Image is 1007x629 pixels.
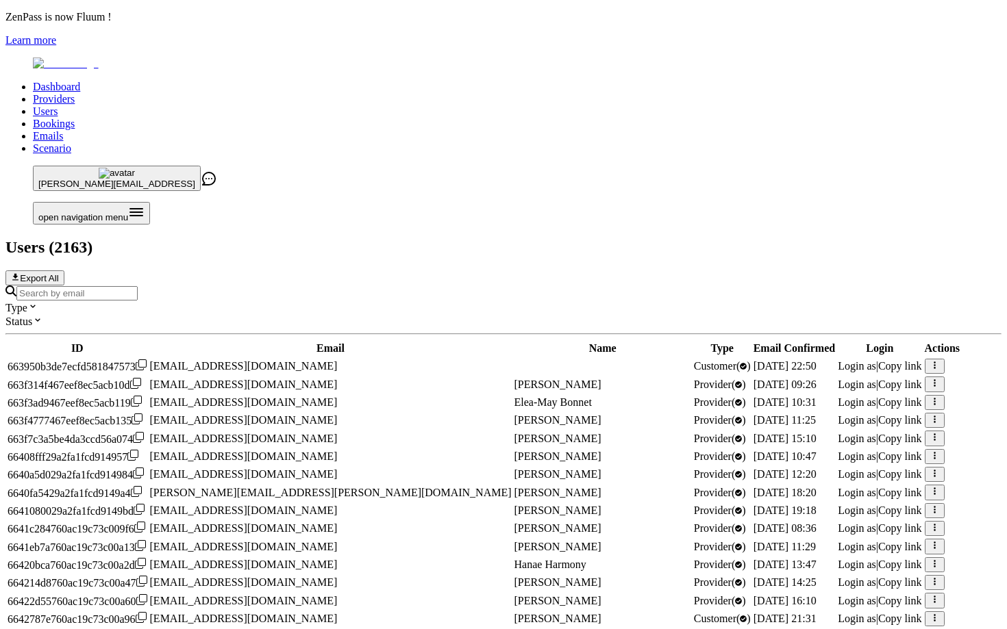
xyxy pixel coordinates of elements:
span: Login as [838,396,876,408]
span: Copy link [878,504,922,516]
span: [EMAIL_ADDRESS][DOMAIN_NAME] [150,522,338,534]
div: Click to copy [8,486,147,500]
div: Click to copy [8,594,147,608]
span: [PERSON_NAME] [514,487,601,498]
img: avatar [99,168,135,179]
div: Type [5,300,1002,314]
span: [EMAIL_ADDRESS][DOMAIN_NAME] [150,468,338,480]
div: Click to copy [8,522,147,535]
span: [EMAIL_ADDRESS][DOMAIN_NAME] [150,613,338,624]
span: validated [694,595,746,606]
div: Click to copy [8,558,147,572]
span: [DATE] 10:47 [754,450,817,462]
span: [PERSON_NAME] [514,613,601,624]
button: avatar[PERSON_NAME][EMAIL_ADDRESS] [33,166,201,191]
span: validated [694,613,751,624]
div: | [838,414,921,426]
th: Email Confirmed [753,342,836,355]
div: Click to copy [8,540,147,554]
span: Login as [838,595,876,606]
span: [PERSON_NAME] [514,433,601,444]
span: [DATE] 14:25 [754,576,817,588]
span: [EMAIL_ADDRESS][DOMAIN_NAME] [150,396,338,408]
span: Login as [838,450,876,462]
span: [DATE] 11:29 [754,541,816,552]
th: Actions [924,342,961,355]
div: | [838,396,921,409]
span: validated [694,541,746,552]
a: Scenario [33,142,71,154]
span: Elea-May Bonnet [514,396,592,408]
span: Copy link [878,378,922,390]
span: [PERSON_NAME] [514,541,601,552]
span: validated [694,468,746,480]
span: Login as [838,613,876,624]
div: | [838,378,921,391]
span: [EMAIL_ADDRESS][DOMAIN_NAME] [150,414,338,426]
span: [EMAIL_ADDRESS][DOMAIN_NAME] [150,450,338,462]
span: [PERSON_NAME] [514,576,601,588]
span: validated [694,576,746,588]
span: [EMAIL_ADDRESS][DOMAIN_NAME] [150,360,338,372]
div: | [838,576,921,589]
div: | [838,541,921,553]
span: [DATE] 10:31 [754,396,817,408]
span: Copy link [878,576,922,588]
span: [DATE] 22:50 [754,360,817,372]
span: Copy link [878,450,922,462]
span: [DATE] 09:26 [754,378,817,390]
span: [PERSON_NAME] [514,450,601,462]
span: [PERSON_NAME] [514,595,601,606]
div: | [838,559,921,571]
input: Search by email [16,286,138,300]
span: Login as [838,487,876,498]
div: | [838,595,921,607]
span: Login as [838,576,876,588]
th: ID [7,342,148,355]
div: | [838,450,921,463]
div: Click to copy [8,432,147,446]
div: | [838,522,921,535]
span: [DATE] 11:25 [754,414,816,426]
span: validated [694,522,746,534]
p: ZenPass is now Fluum ! [5,11,1002,23]
span: Login as [838,468,876,480]
span: [EMAIL_ADDRESS][DOMAIN_NAME] [150,595,338,606]
span: validated [694,360,751,372]
span: Login as [838,360,876,372]
span: Copy link [878,522,922,534]
span: validated [694,378,746,390]
span: Login as [838,559,876,570]
span: [DATE] 08:36 [754,522,817,534]
div: Click to copy [8,413,147,427]
span: Copy link [878,613,922,624]
span: [PERSON_NAME] [514,414,601,426]
span: validated [694,450,746,462]
span: Copy link [878,468,922,480]
div: Click to copy [8,576,147,589]
div: Click to copy [8,359,147,373]
div: | [838,613,921,625]
span: Copy link [878,433,922,444]
img: Fluum Logo [33,57,99,70]
span: Login as [838,541,876,552]
div: | [838,433,921,445]
span: Copy link [878,414,922,426]
span: Login as [838,522,876,534]
span: [DATE] 12:20 [754,468,817,480]
span: Login as [838,378,876,390]
th: Type [693,342,751,355]
div: Click to copy [8,467,147,481]
span: [DATE] 16:10 [754,595,817,606]
span: validated [694,559,746,570]
span: Login as [838,433,876,444]
span: [EMAIL_ADDRESS][DOMAIN_NAME] [150,378,338,390]
a: Users [33,105,58,117]
th: Email [149,342,512,355]
span: Login as [838,504,876,516]
span: Copy link [878,559,922,570]
a: Emails [33,130,63,142]
span: Hanae Harmony [514,559,586,570]
div: Click to copy [8,450,147,463]
span: [PERSON_NAME][EMAIL_ADDRESS] [38,179,195,189]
